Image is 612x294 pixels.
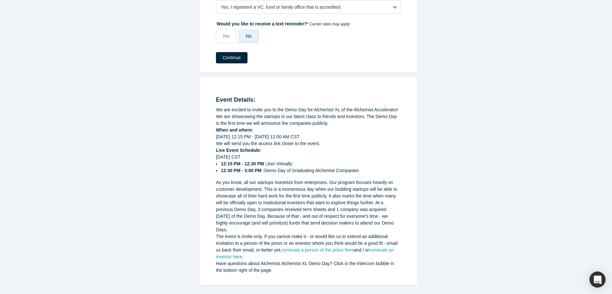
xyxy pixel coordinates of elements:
[216,106,401,113] div: We are excited to invite you to the Demo Day for Alchemist XL of the Alchemist Accelerator!
[221,4,385,11] div: Yes, I represent a VC, fund or family office that is accredited
[246,33,252,39] span: No
[216,233,401,260] div: The event is invite-only. If you cannot make it - or would like us to extend an additional invita...
[307,22,350,26] em: * Carrier rates may apply
[216,140,401,147] div: We will send you the access link closer to the event.
[222,33,230,39] span: Yes
[216,133,401,140] div: [DATE] 12:15 PM - [DATE] 12:00 AM CST
[216,260,401,274] div: Have questions about Alchemist Alchemist XL Demo Day? Click in the Intercom bubble in the bottom ...
[216,154,401,174] div: [DATE] CST
[221,161,267,166] strong: 12:15 PM - 12:30 PM :
[221,161,401,167] li: Join Virtually
[216,127,253,133] strong: When and where:
[221,167,401,174] li: Demo Day of Graduating Alchemist Companies
[216,18,401,27] label: Would you like to receive a text reminder?
[216,113,401,127] div: We are showcasing the startups in our latest class to friends and investors. The Demo Day is the ...
[281,247,354,253] a: nominate a person of the press here
[221,168,264,173] strong: 12:30 PM - 3:00 PM :
[216,96,256,103] strong: Event Details:
[216,148,261,153] strong: Live Event Schedule:
[216,179,401,233] div: As you know, all our startups monetize from enterprises. Our program focuses heavily on customer ...
[216,52,248,63] button: Continue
